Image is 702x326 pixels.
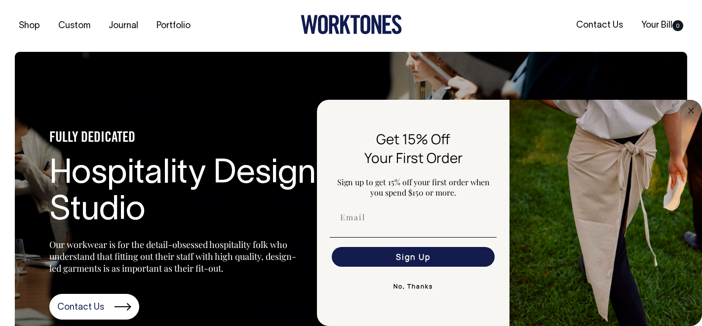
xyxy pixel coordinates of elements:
img: 5e34ad8f-4f05-4173-92a8-ea475ee49ac9.jpeg [509,100,702,326]
button: Close dialog [685,105,697,117]
a: Portfolio [153,18,195,34]
span: Get 15% Off [376,129,450,148]
button: Sign Up [332,247,495,267]
h1: Hospitality Design Studio [49,156,346,230]
span: Sign up to get 15% off your first order when you spend $150 or more. [337,177,490,198]
a: Shop [15,18,44,34]
p: Our workwear is for the detail-obsessed hospitality folk who understand that fitting out their st... [49,239,296,274]
input: Email [332,207,495,227]
a: Your Bill0 [637,17,687,34]
span: 0 [672,20,683,31]
h4: FULLY DEDICATED [49,131,346,146]
a: Custom [54,18,94,34]
div: FLYOUT Form [317,100,702,326]
a: Journal [105,18,142,34]
button: No, Thanks [330,277,497,296]
a: Contact Us [572,17,627,34]
span: Your First Order [364,148,463,167]
a: Contact Us [49,294,139,320]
